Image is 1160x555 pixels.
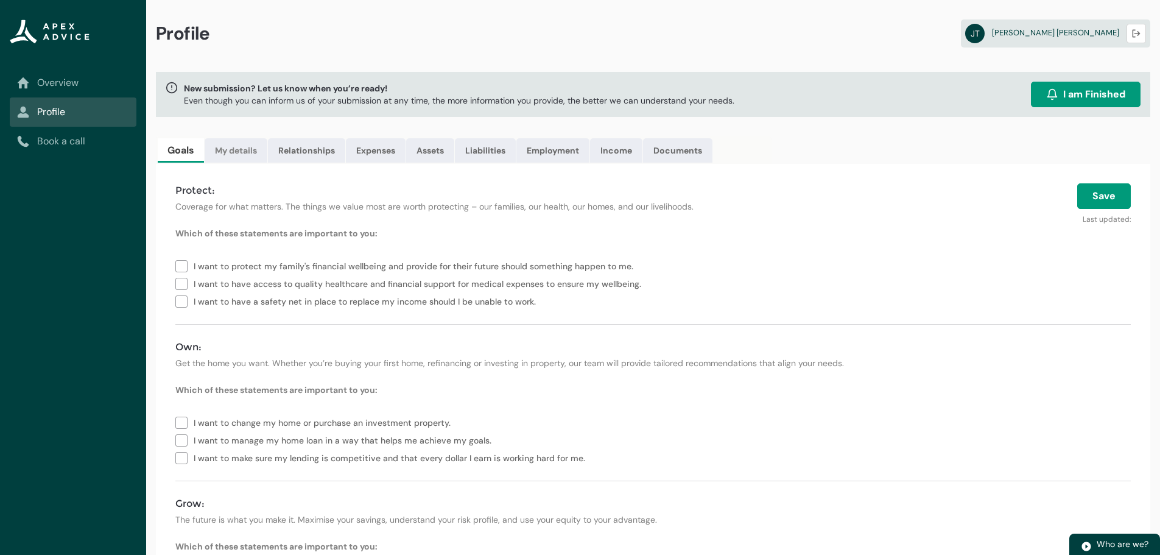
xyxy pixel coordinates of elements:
span: I want to manage my home loan in a way that helps me achieve my goals. [194,431,496,448]
p: Which of these statements are important to you: [175,227,1131,239]
img: alarm.svg [1046,88,1058,101]
a: Income [590,138,642,163]
nav: Sub page [10,68,136,156]
p: Even though you can inform us of your submission at any time, the more information you provide, t... [184,94,734,107]
span: [PERSON_NAME] [PERSON_NAME] [992,27,1119,38]
button: Logout [1127,24,1146,43]
a: JT[PERSON_NAME] [PERSON_NAME] [961,19,1150,48]
span: Who are we? [1097,539,1148,550]
a: Assets [406,138,454,163]
abbr: JT [965,24,985,43]
span: I want to change my home or purchase an investment property. [194,413,455,431]
span: I want to have access to quality healthcare and financial support for medical expenses to ensure ... [194,274,646,292]
a: Expenses [346,138,406,163]
span: I want to have a safety net in place to replace my income should I be unable to work. [194,292,541,309]
a: Overview [17,76,129,90]
a: Documents [643,138,712,163]
h4: Protect: [175,183,807,198]
span: I want to protect my family's financial wellbeing and provide for their future should something h... [194,256,638,274]
a: Relationships [268,138,345,163]
span: Profile [156,22,210,45]
p: Which of these statements are important to you: [175,384,1131,396]
button: Save [1077,183,1131,209]
img: Apex Advice Group [10,19,90,44]
a: Goals [158,138,204,163]
p: The future is what you make it. Maximise your savings, understand your risk profile, and use your... [175,514,1131,526]
a: Profile [17,105,129,119]
img: play.svg [1081,541,1092,552]
span: I am Finished [1063,87,1125,102]
p: Get the home you want. Whether you’re buying your first home, refinancing or investing in propert... [175,357,1131,369]
span: New submission? Let us know when you’re ready! [184,82,734,94]
a: Book a call [17,134,129,149]
h4: Own: [175,340,1131,355]
button: I am Finished [1031,82,1141,107]
a: My details [205,138,267,163]
a: Employment [516,138,589,163]
span: I want to make sure my lending is competitive and that every dollar I earn is working hard for me. [194,448,590,466]
h4: Grow: [175,497,1131,511]
p: Last updated: [822,209,1131,225]
a: Liabilities [455,138,516,163]
p: Which of these statements are important to you: [175,540,1131,553]
p: Coverage for what matters. The things we value most are worth protecting – our families, our heal... [175,200,807,213]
